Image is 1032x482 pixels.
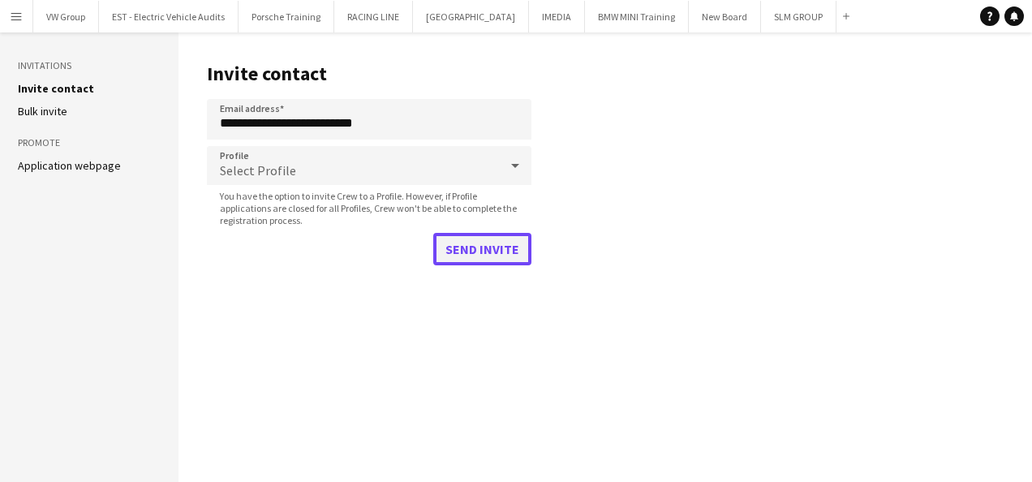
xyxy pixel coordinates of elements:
[529,1,585,32] button: IMEDIA
[18,81,94,96] a: Invite contact
[689,1,761,32] button: New Board
[33,1,99,32] button: VW Group
[239,1,334,32] button: Porsche Training
[207,62,531,86] h1: Invite contact
[413,1,529,32] button: [GEOGRAPHIC_DATA]
[585,1,689,32] button: BMW MINI Training
[433,233,531,265] button: Send invite
[207,190,531,226] span: You have the option to invite Crew to a Profile. However, if Profile applications are closed for ...
[18,136,161,150] h3: Promote
[18,104,67,118] a: Bulk invite
[18,58,161,73] h3: Invitations
[99,1,239,32] button: EST - Electric Vehicle Audits
[761,1,836,32] button: SLM GROUP
[334,1,413,32] button: RACING LINE
[220,162,296,179] span: Select Profile
[18,158,121,173] a: Application webpage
